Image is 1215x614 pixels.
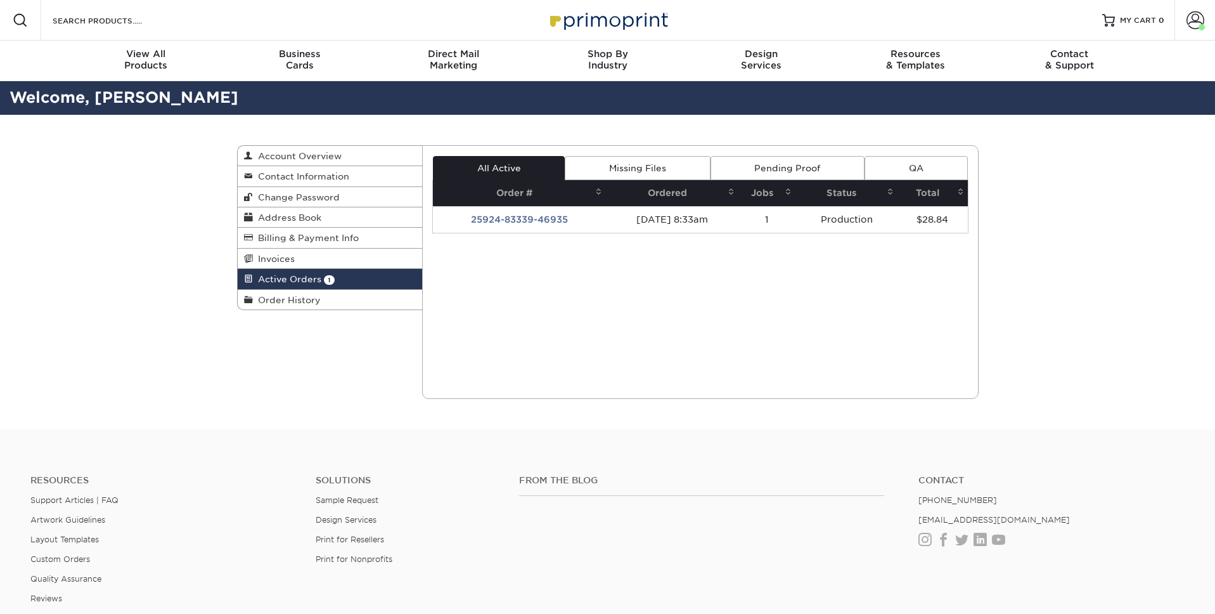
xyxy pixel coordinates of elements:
[993,41,1147,81] a: Contact& Support
[606,180,739,206] th: Ordered
[69,48,223,60] span: View All
[253,171,349,181] span: Contact Information
[685,48,839,71] div: Services
[238,166,423,186] a: Contact Information
[30,495,119,505] a: Support Articles | FAQ
[839,41,993,81] a: Resources& Templates
[316,535,384,544] a: Print for Resellers
[316,554,392,564] a: Print for Nonprofits
[685,41,839,81] a: DesignServices
[993,48,1147,60] span: Contact
[710,156,865,180] a: Pending Proof
[685,48,839,60] span: Design
[222,41,376,81] a: BusinessCards
[30,554,90,564] a: Custom Orders
[865,156,967,180] a: QA
[30,574,101,584] a: Quality Assurance
[897,206,967,233] td: $28.84
[30,594,62,603] a: Reviews
[433,206,606,233] td: 25924-83339-46935
[30,475,297,486] h4: Resources
[519,475,884,486] h4: From the Blog
[69,48,223,71] div: Products
[839,48,993,71] div: & Templates
[324,275,335,285] span: 1
[897,180,967,206] th: Total
[795,206,897,233] td: Production
[993,48,1147,71] div: & Support
[530,48,685,60] span: Shop By
[376,41,530,81] a: Direct MailMarketing
[918,515,1070,525] a: [EMAIL_ADDRESS][DOMAIN_NAME]
[316,475,500,486] h4: Solutions
[565,156,710,180] a: Missing Files
[238,207,423,228] a: Address Book
[316,515,376,525] a: Design Services
[433,180,606,206] th: Order #
[918,495,997,505] a: [PHONE_NUMBER]
[795,180,897,206] th: Status
[530,41,685,81] a: Shop ByIndustry
[530,48,685,71] div: Industry
[433,156,565,180] a: All Active
[238,228,423,248] a: Billing & Payment Info
[738,206,795,233] td: 1
[376,48,530,60] span: Direct Mail
[238,146,423,166] a: Account Overview
[253,295,321,305] span: Order History
[253,233,359,243] span: Billing & Payment Info
[1120,15,1156,26] span: MY CART
[376,48,530,71] div: Marketing
[918,475,1185,486] a: Contact
[69,41,223,81] a: View AllProducts
[30,535,99,544] a: Layout Templates
[51,13,175,28] input: SEARCH PRODUCTS.....
[222,48,376,60] span: Business
[238,187,423,207] a: Change Password
[30,515,105,525] a: Artwork Guidelines
[253,254,295,264] span: Invoices
[253,192,340,202] span: Change Password
[238,269,423,289] a: Active Orders 1
[253,151,342,161] span: Account Overview
[238,290,423,310] a: Order History
[738,180,795,206] th: Jobs
[544,6,671,34] img: Primoprint
[316,495,378,505] a: Sample Request
[606,206,739,233] td: [DATE] 8:33am
[253,274,321,284] span: Active Orders
[839,48,993,60] span: Resources
[1159,16,1164,25] span: 0
[253,212,321,223] span: Address Book
[222,48,376,71] div: Cards
[238,249,423,269] a: Invoices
